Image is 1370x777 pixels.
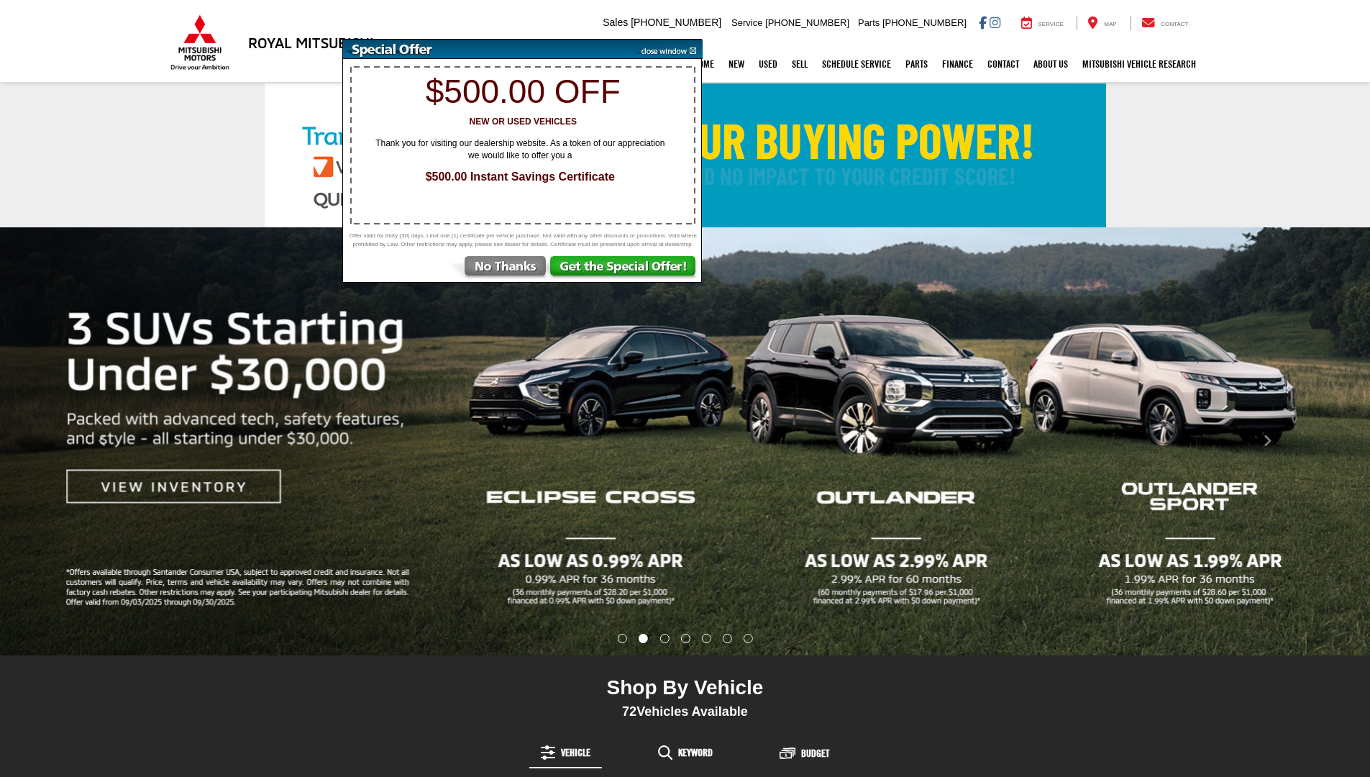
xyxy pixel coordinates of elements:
a: Mitsubishi Vehicle Research [1075,46,1203,82]
span: Budget [801,748,829,758]
span: Thank you for visiting our dealership website. As a token of our appreciation we would like to of... [365,137,675,162]
a: Home [686,46,721,82]
img: Mitsubishi [168,14,232,71]
a: Contact [980,46,1026,82]
a: Instagram: Click to visit our Instagram page [990,17,1000,28]
li: Go to slide number 5. [702,634,711,643]
span: Sales [603,17,628,28]
img: No Thanks, Continue to Website [449,256,549,282]
span: Keyword [678,748,713,758]
li: Go to slide number 2. [639,634,648,643]
span: [PHONE_NUMBER] [765,17,849,28]
span: Map [1104,21,1116,27]
a: Used [752,46,785,82]
span: [PHONE_NUMBER] [882,17,967,28]
a: About Us [1026,46,1075,82]
span: Contact [1161,21,1188,27]
span: [PHONE_NUMBER] [631,17,721,28]
li: Go to slide number 3. [660,634,670,643]
a: Finance [935,46,980,82]
a: Service [1010,16,1074,30]
button: Click to view next picture. [1164,256,1370,627]
img: Check Your Buying Power [265,83,1106,227]
div: Shop By Vehicle [436,676,935,704]
div: Vehicles Available [436,704,935,719]
li: Go to slide number 4. [681,634,690,643]
a: Sell [785,46,815,82]
span: Offer valid for thirty (30) days. Limit one (1) certificate per vehicle purchase. Not valid with ... [347,232,699,249]
span: Service [1038,21,1064,27]
h3: New or Used Vehicles [351,117,695,127]
span: $500.00 Instant Savings Certificate [358,169,682,186]
span: Parts [858,17,880,28]
h3: Royal Mitsubishi [248,35,374,50]
span: Service [731,17,762,28]
span: 72 [622,704,636,719]
a: New [721,46,752,82]
li: Go to slide number 6. [723,634,732,643]
li: Go to slide number 7. [744,634,753,643]
a: Parts: Opens in a new tab [898,46,935,82]
a: Map [1077,16,1127,30]
a: Contact [1131,16,1200,30]
img: Special Offer [343,40,631,59]
span: Vehicle [561,748,590,758]
a: Schedule Service: Opens in a new tab [815,46,898,82]
h1: $500.00 off [351,73,695,110]
a: Facebook: Click to visit our Facebook page [979,17,987,28]
img: Get the Special Offer [549,256,701,282]
li: Go to slide number 1. [617,634,626,643]
img: close window [630,40,703,59]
